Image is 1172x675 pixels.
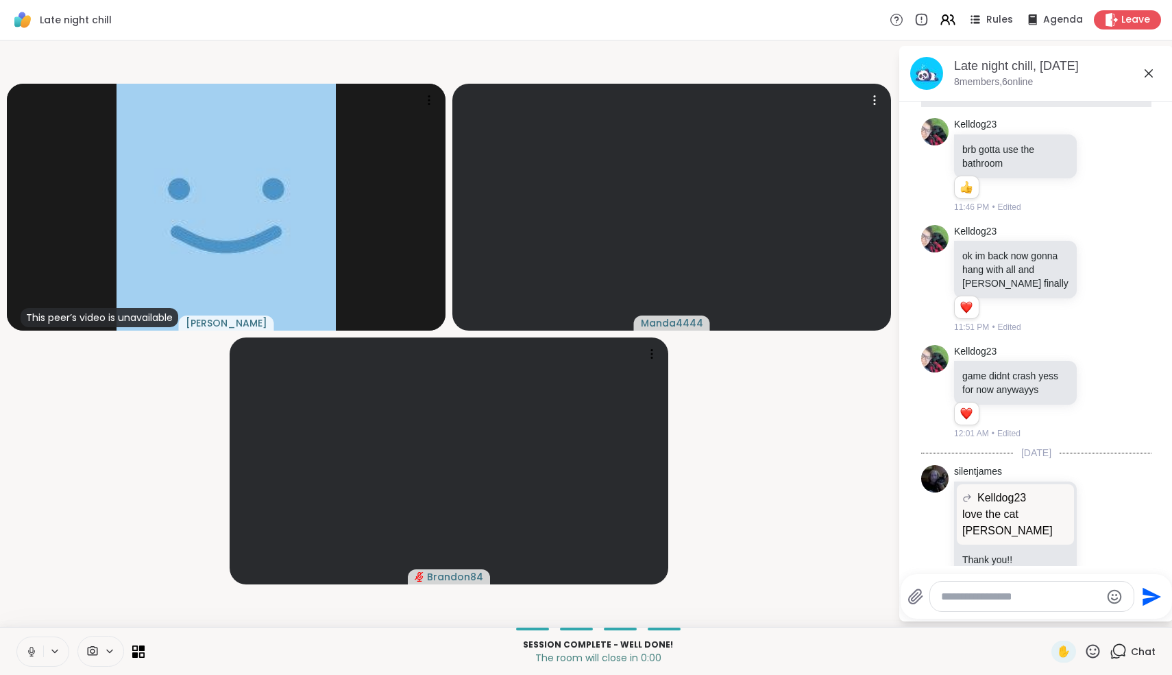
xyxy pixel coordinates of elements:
[921,118,949,145] img: https://sharewell-space-live.sfo3.digitaloceanspaces.com/user-generated/f837f3be-89e4-4695-8841-a...
[910,57,943,90] img: Late night chill, Oct 11
[153,651,1043,665] p: The room will close in 0:00
[954,321,989,333] span: 11:51 PM
[962,506,1069,539] p: love the cat [PERSON_NAME]
[1131,645,1156,659] span: Chat
[117,84,336,331] img: Donald
[921,225,949,252] img: https://sharewell-space-live.sfo3.digitaloceanspaces.com/user-generated/f837f3be-89e4-4695-8841-a...
[186,316,267,330] span: [PERSON_NAME]
[959,182,973,193] button: Reactions: like
[962,143,1069,170] p: brb gotta use the bathroom
[998,201,1021,213] span: Edited
[954,58,1162,75] div: Late night chill, [DATE]
[954,465,1002,479] a: silentjames
[959,302,973,313] button: Reactions: love
[954,225,997,239] a: Kelldog23
[641,316,703,330] span: Manda4444
[427,570,483,584] span: Brandon84
[986,13,1013,27] span: Rules
[992,427,994,440] span: •
[941,590,1101,604] textarea: Type your message
[954,427,989,440] span: 12:01 AM
[959,408,973,419] button: Reactions: love
[992,321,994,333] span: •
[998,321,1021,333] span: Edited
[954,201,989,213] span: 11:46 PM
[1106,589,1123,605] button: Emoji picker
[962,249,1069,290] p: ok im back now gonna hang with all and [PERSON_NAME] finally
[955,296,979,318] div: Reaction list
[415,572,424,582] span: audio-muted
[962,369,1069,396] p: game didnt crash yess for now anywayys
[954,75,1033,89] p: 8 members, 6 online
[1134,581,1165,612] button: Send
[977,490,1026,506] span: Kelldog23
[954,118,997,132] a: Kelldog23
[1043,13,1083,27] span: Agenda
[1013,446,1060,460] span: [DATE]
[997,427,1021,440] span: Edited
[153,639,1043,651] p: Session Complete - well done!
[992,201,994,213] span: •
[11,8,34,32] img: ShareWell Logomark
[955,176,979,198] div: Reaction list
[962,553,1069,567] p: Thank you!!
[1057,643,1071,660] span: ✋
[921,465,949,493] img: https://sharewell-space-live.sfo3.digitaloceanspaces.com/user-generated/f0c6ab16-7e30-481c-bac5-6...
[40,13,112,27] span: Late night chill
[955,403,979,425] div: Reaction list
[954,345,997,359] a: Kelldog23
[921,345,949,372] img: https://sharewell-space-live.sfo3.digitaloceanspaces.com/user-generated/f837f3be-89e4-4695-8841-a...
[1121,13,1150,27] span: Leave
[21,308,178,327] div: This peer’s video is unavailable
